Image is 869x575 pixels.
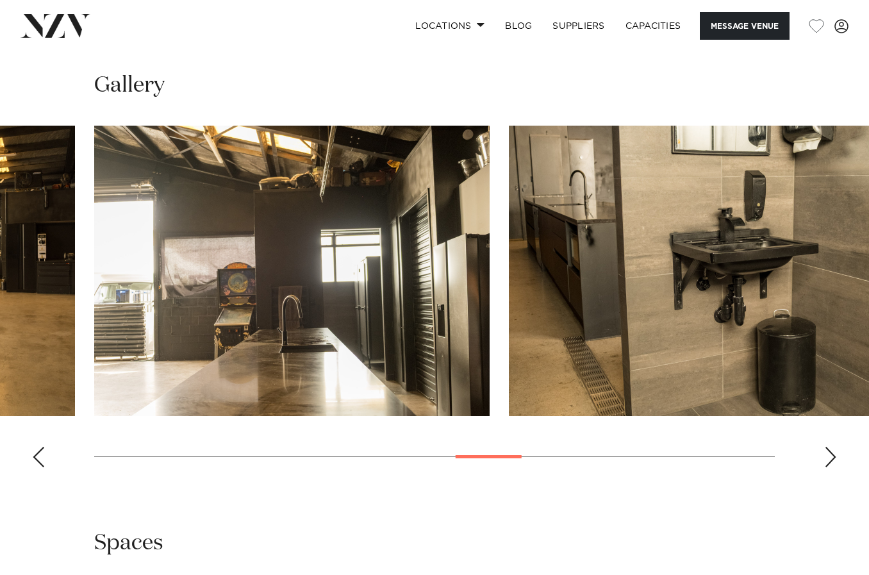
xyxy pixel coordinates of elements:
a: Capacities [615,12,691,40]
h2: Gallery [94,71,165,100]
button: Message Venue [700,12,790,40]
a: Locations [405,12,495,40]
swiper-slide: 10 / 17 [94,126,490,416]
a: SUPPLIERS [542,12,615,40]
img: nzv-logo.png [21,14,90,37]
h2: Spaces [94,529,163,558]
a: BLOG [495,12,542,40]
